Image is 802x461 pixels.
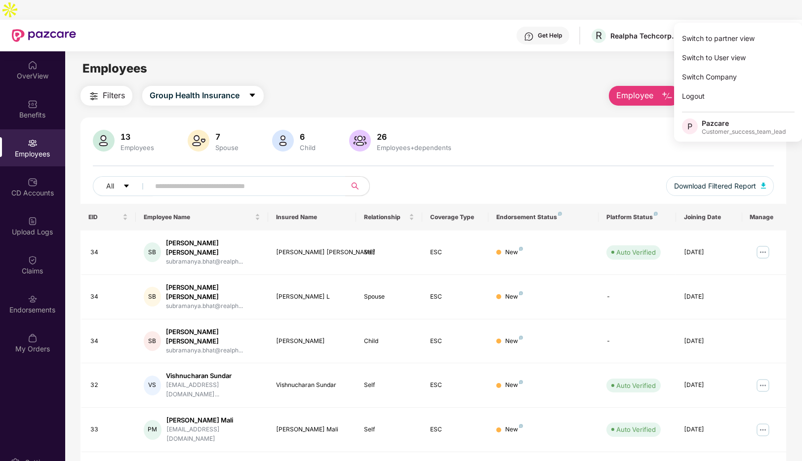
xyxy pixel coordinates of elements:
img: svg+xml;base64,PHN2ZyB4bWxucz0iaHR0cDovL3d3dy53My5vcmcvMjAwMC9zdmciIHdpZHRoPSI4IiBoZWlnaHQ9IjgiIH... [519,424,523,428]
button: Allcaret-down [93,176,153,196]
span: R [596,30,602,41]
div: SB [144,242,161,262]
th: Joining Date [676,204,742,230]
div: 6 [298,132,318,142]
div: ESC [430,292,481,302]
div: Endorsement Status [496,213,591,221]
img: svg+xml;base64,PHN2ZyBpZD0iVXBsb2FkX0xvZ3MiIGRhdGEtbmFtZT0iVXBsb2FkIExvZ3MiIHhtbG5zPSJodHRwOi8vd3... [28,216,38,226]
img: svg+xml;base64,PHN2ZyBpZD0iQ0RfQWNjb3VudHMiIGRhdGEtbmFtZT0iQ0QgQWNjb3VudHMiIHhtbG5zPSJodHRwOi8vd3... [28,177,38,187]
div: [PERSON_NAME] Mali [166,416,260,425]
div: [DATE] [684,292,734,302]
img: svg+xml;base64,PHN2ZyB4bWxucz0iaHR0cDovL3d3dy53My5vcmcvMjAwMC9zdmciIHdpZHRoPSI4IiBoZWlnaHQ9IjgiIH... [519,336,523,340]
div: New [505,292,523,302]
img: manageButton [755,378,771,393]
div: 34 [90,292,128,302]
td: - [599,275,676,319]
th: Coverage Type [422,204,488,230]
div: [EMAIL_ADDRESS][DOMAIN_NAME] [166,425,260,444]
img: manageButton [755,244,771,260]
div: Employees+dependents [375,144,453,152]
button: Download Filtered Report [666,176,774,196]
div: VS [144,376,161,395]
div: [PERSON_NAME] [PERSON_NAME] [166,238,260,257]
span: caret-down [123,183,130,191]
img: svg+xml;base64,PHN2ZyBpZD0iTXlfT3JkZXJzIiBkYXRhLW5hbWU9Ik15IE9yZGVycyIgeG1sbnM9Imh0dHA6Ly93d3cudz... [28,333,38,343]
span: P [687,120,692,132]
div: Employees [119,144,156,152]
div: ESC [430,425,481,434]
div: Self [364,425,414,434]
div: New [505,425,523,434]
span: search [345,182,364,190]
td: - [599,319,676,364]
div: Auto Verified [616,381,656,390]
div: Spouse [364,292,414,302]
div: [EMAIL_ADDRESS][DOMAIN_NAME]... [166,381,260,399]
div: subramanya.bhat@realph... [166,257,260,267]
div: [PERSON_NAME] [276,337,349,346]
img: New Pazcare Logo [12,29,76,42]
img: svg+xml;base64,PHN2ZyB4bWxucz0iaHR0cDovL3d3dy53My5vcmcvMjAwMC9zdmciIHhtbG5zOnhsaW5rPSJodHRwOi8vd3... [188,130,209,152]
div: Realpha Techcorp Private Limited [610,31,680,40]
div: 34 [90,248,128,257]
div: Child [298,144,318,152]
img: svg+xml;base64,PHN2ZyB4bWxucz0iaHR0cDovL3d3dy53My5vcmcvMjAwMC9zdmciIHdpZHRoPSI4IiBoZWlnaHQ9IjgiIH... [519,291,523,295]
div: 7 [213,132,241,142]
div: [DATE] [684,337,734,346]
img: svg+xml;base64,PHN2ZyBpZD0iSGVscC0zMngzMiIgeG1sbnM9Imh0dHA6Ly93d3cudzMub3JnLzIwMDAvc3ZnIiB3aWR0aD... [524,32,534,41]
button: Filters [80,86,132,106]
img: svg+xml;base64,PHN2ZyB4bWxucz0iaHR0cDovL3d3dy53My5vcmcvMjAwMC9zdmciIHdpZHRoPSI4IiBoZWlnaHQ9IjgiIH... [558,212,562,216]
div: ESC [430,337,481,346]
img: svg+xml;base64,PHN2ZyB4bWxucz0iaHR0cDovL3d3dy53My5vcmcvMjAwMC9zdmciIHhtbG5zOnhsaW5rPSJodHRwOi8vd3... [661,90,673,102]
div: SB [144,287,161,307]
div: New [505,337,523,346]
span: Group Health Insurance [150,89,240,102]
span: Download Filtered Report [674,181,756,192]
button: Employee [609,86,681,106]
span: EID [88,213,120,221]
img: svg+xml;base64,PHN2ZyB4bWxucz0iaHR0cDovL3d3dy53My5vcmcvMjAwMC9zdmciIHhtbG5zOnhsaW5rPSJodHRwOi8vd3... [349,130,371,152]
div: 26 [375,132,453,142]
img: svg+xml;base64,PHN2ZyBpZD0iRW5kb3JzZW1lbnRzIiB4bWxucz0iaHR0cDovL3d3dy53My5vcmcvMjAwMC9zdmciIHdpZH... [28,294,38,304]
div: 32 [90,381,128,390]
div: PM [144,420,162,440]
img: svg+xml;base64,PHN2ZyB4bWxucz0iaHR0cDovL3d3dy53My5vcmcvMjAwMC9zdmciIHdpZHRoPSI4IiBoZWlnaHQ9IjgiIH... [519,380,523,384]
span: Employees [82,61,147,76]
div: Child [364,337,414,346]
img: svg+xml;base64,PHN2ZyBpZD0iRW1wbG95ZWVzIiB4bWxucz0iaHR0cDovL3d3dy53My5vcmcvMjAwMC9zdmciIHdpZHRoPS... [28,138,38,148]
img: svg+xml;base64,PHN2ZyB4bWxucz0iaHR0cDovL3d3dy53My5vcmcvMjAwMC9zdmciIHhtbG5zOnhsaW5rPSJodHRwOi8vd3... [761,183,766,189]
div: Auto Verified [616,247,656,257]
div: ESC [430,248,481,257]
div: [PERSON_NAME] [PERSON_NAME] [276,248,349,257]
div: subramanya.bhat@realph... [166,302,260,311]
img: manageButton [755,422,771,438]
th: Relationship [356,204,422,230]
div: 13 [119,132,156,142]
div: Self [364,381,414,390]
span: Relationship [364,213,407,221]
div: Spouse [213,144,241,152]
div: Vishnucharan Sundar [276,381,349,390]
div: [DATE] [684,381,734,390]
img: svg+xml;base64,PHN2ZyBpZD0iSG9tZSIgeG1sbnM9Imh0dHA6Ly93d3cudzMub3JnLzIwMDAvc3ZnIiB3aWR0aD0iMjAiIG... [28,60,38,70]
span: Filters [103,89,125,102]
div: Pazcare [702,118,786,128]
th: EID [80,204,136,230]
div: New [505,381,523,390]
span: Employee Name [144,213,253,221]
div: Customer_success_team_lead [702,128,786,136]
span: Employee [616,89,653,102]
div: Auto Verified [616,424,656,434]
div: Self [364,248,414,257]
button: search [345,176,370,196]
div: subramanya.bhat@realph... [166,346,260,355]
img: svg+xml;base64,PHN2ZyB4bWxucz0iaHR0cDovL3d3dy53My5vcmcvMjAwMC9zdmciIHdpZHRoPSI4IiBoZWlnaHQ9IjgiIH... [654,212,658,216]
th: Manage [742,204,786,230]
div: 34 [90,337,128,346]
div: [DATE] [684,425,734,434]
div: SB [144,331,161,351]
div: [PERSON_NAME] L [276,292,349,302]
div: Vishnucharan Sundar [166,371,260,381]
th: Employee Name [136,204,268,230]
img: svg+xml;base64,PHN2ZyB4bWxucz0iaHR0cDovL3d3dy53My5vcmcvMjAwMC9zdmciIHhtbG5zOnhsaW5rPSJodHRwOi8vd3... [93,130,115,152]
